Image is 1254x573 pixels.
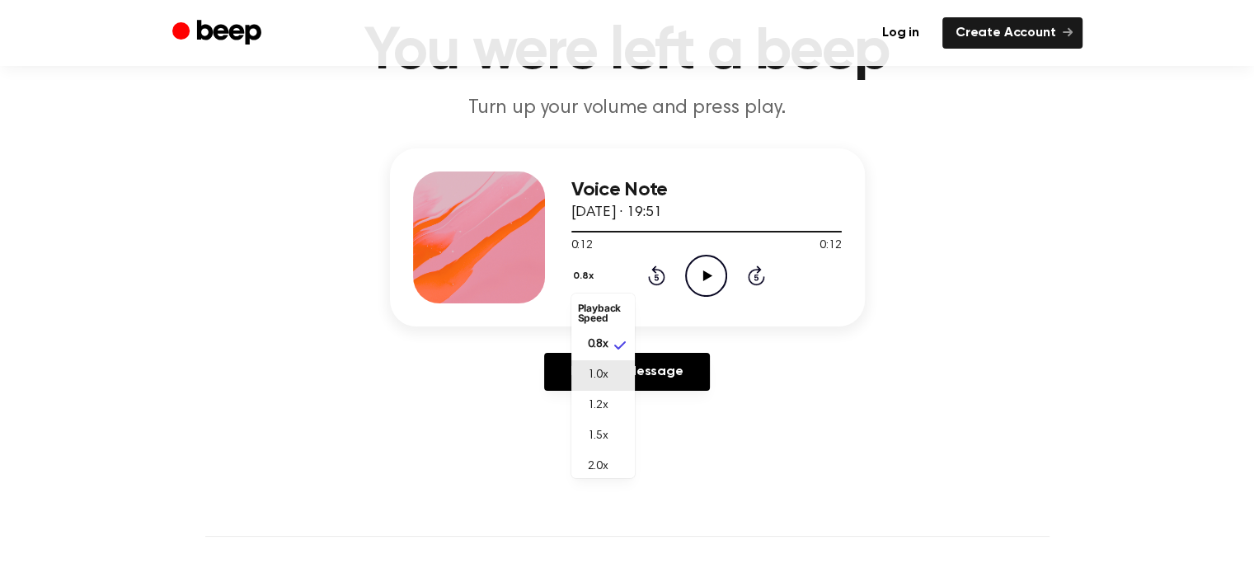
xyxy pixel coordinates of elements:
span: 0:12 [571,237,593,255]
li: Playback Speed [571,297,635,330]
span: 1.5x [588,428,608,445]
span: 2.0x [588,458,608,476]
h3: Voice Note [571,179,842,201]
button: 0.8x [571,262,600,290]
span: 0:12 [820,237,841,255]
a: Reply to Message [544,353,709,391]
span: [DATE] · 19:51 [571,205,662,220]
ul: 0.8x [571,294,635,478]
span: 1.0x [588,367,608,384]
a: Log in [869,17,932,49]
a: Beep [172,17,265,49]
a: Create Account [942,17,1083,49]
span: 1.2x [588,397,608,415]
span: 0.8x [588,336,608,354]
p: Turn up your volume and press play. [311,95,944,122]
